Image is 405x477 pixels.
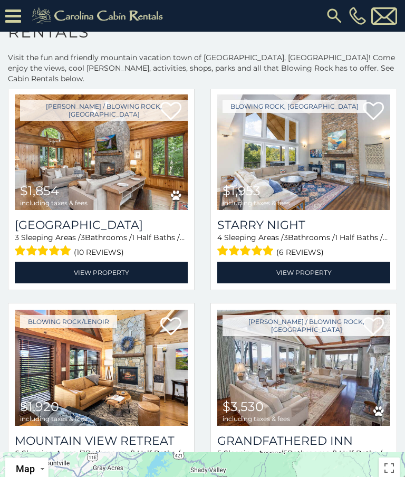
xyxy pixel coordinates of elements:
a: View Property [15,262,188,283]
h3: Chimney Island [15,218,188,232]
span: 1 Half Baths / [132,233,185,242]
span: 3 [81,233,85,242]
img: Chimney Island [15,94,188,211]
span: $1,953 [223,183,261,198]
span: $1,854 [20,183,59,198]
span: 3 [15,233,19,242]
a: Blowing Rock/Lenoir [20,315,117,328]
span: including taxes & fees [223,415,290,422]
span: 5 [217,449,221,458]
div: Sleeping Areas / Bathrooms / Sleeps: [15,448,188,475]
span: 1 Half Baths / [132,449,185,458]
a: Mountain View Retreat [15,434,188,448]
a: Blowing Rock, [GEOGRAPHIC_DATA] [223,100,367,113]
a: Grandfathered Inn [217,434,390,448]
span: 3 [81,449,85,458]
img: Starry Night [217,94,390,211]
span: $3,530 [223,399,264,414]
a: [PERSON_NAME] / Blowing Rock, [GEOGRAPHIC_DATA] [223,315,390,336]
span: 4 [217,233,222,242]
img: Grandfathered Inn [217,310,390,426]
a: [PHONE_NUMBER] [346,7,369,25]
span: 3 [284,233,288,242]
span: 5 [283,449,287,458]
span: 1 Half Baths / [334,449,387,458]
div: Sleeping Areas / Bathrooms / Sleeps: [15,232,188,259]
span: (6 reviews) [276,245,324,259]
img: Mountain View Retreat [15,310,188,426]
img: search-regular.svg [325,6,344,25]
a: Add to favorites [160,316,181,338]
a: Add to favorites [363,101,384,123]
a: Starry Night $1,953 including taxes & fees [217,94,390,211]
div: Sleeping Areas / Bathrooms / Sleeps: [217,448,390,475]
span: including taxes & fees [223,199,290,206]
img: Khaki-logo.png [26,5,172,26]
span: $1,920 [20,399,59,414]
span: (10 reviews) [74,245,124,259]
a: [PERSON_NAME] / Blowing Rock, [GEOGRAPHIC_DATA] [20,100,188,121]
div: Sleeping Areas / Bathrooms / Sleeps: [217,232,390,259]
span: including taxes & fees [20,415,88,422]
a: Starry Night [217,218,390,232]
a: View Property [217,262,390,283]
span: including taxes & fees [20,199,88,206]
a: Grandfathered Inn $3,530 including taxes & fees [217,310,390,426]
span: 1 Half Baths / [335,233,388,242]
a: [GEOGRAPHIC_DATA] [15,218,188,232]
span: Map [16,463,35,474]
a: Mountain View Retreat $1,920 including taxes & fees [15,310,188,426]
span: 6 [15,449,20,458]
a: Chimney Island $1,854 including taxes & fees [15,94,188,211]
